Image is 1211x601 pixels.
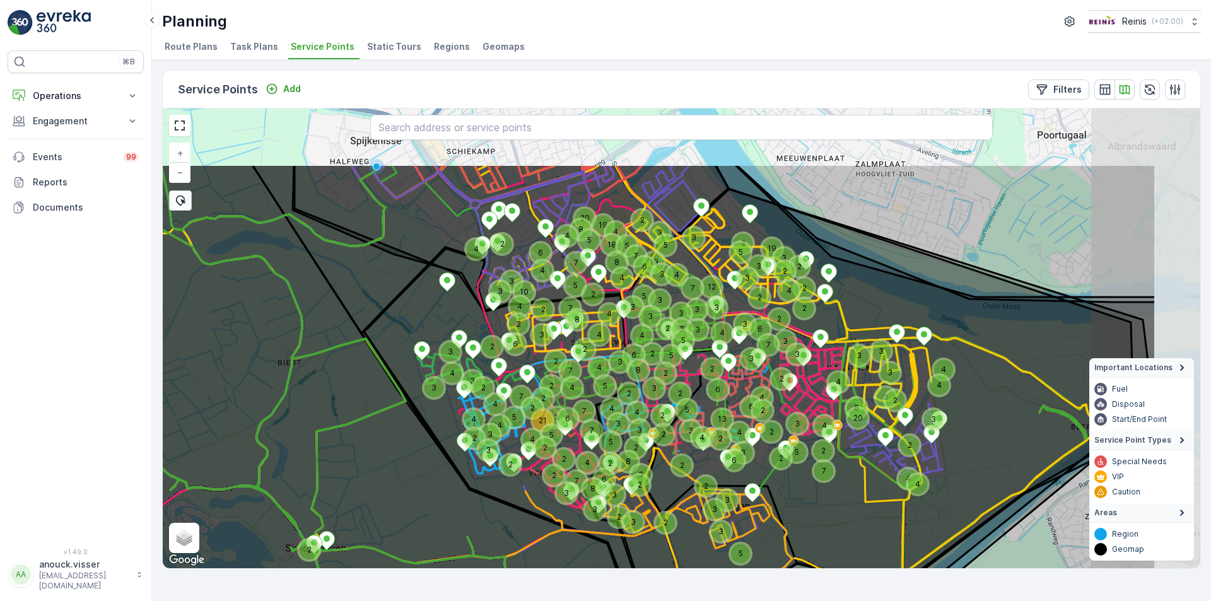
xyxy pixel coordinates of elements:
[602,235,621,254] div: 18
[623,298,642,317] div: 3
[602,235,610,243] div: 18
[37,10,91,35] img: logo_light-DOdMpM7g.png
[467,240,474,247] div: 4
[547,408,566,427] div: 3
[643,344,650,352] div: 2
[33,115,119,127] p: Engagement
[590,325,597,333] div: 4
[886,391,904,410] div: 2
[558,409,566,417] div: 6
[934,360,953,379] div: 4
[731,243,750,262] div: 5
[619,384,638,403] div: 2
[370,115,993,140] input: Search address or service points
[707,298,715,306] div: 3
[8,108,144,134] button: Engagement
[641,307,660,326] div: 3
[850,346,857,354] div: 3
[762,423,781,441] div: 2
[742,397,749,405] div: 6
[595,376,603,384] div: 5
[645,253,664,272] div: 19
[594,216,612,235] div: 19
[687,300,706,319] div: 3
[734,234,752,253] div: 2
[930,376,949,395] div: 4
[502,272,510,279] div: 3
[126,152,136,162] p: 99
[575,402,582,409] div: 7
[847,399,866,417] div: 8
[738,269,757,288] div: 3
[672,320,680,327] div: 3
[424,378,443,397] div: 3
[850,346,869,365] div: 3
[575,209,594,228] div: 20
[534,389,553,408] div: 2
[707,298,726,317] div: 3
[886,391,893,399] div: 2
[653,406,672,425] div: 2
[623,298,631,305] div: 3
[633,211,640,218] div: 2
[780,281,787,289] div: 4
[684,228,692,236] div: 3
[624,346,643,365] div: 6
[643,344,662,363] div: 2
[575,402,594,421] div: 7
[662,346,681,365] div: 5
[8,83,144,108] button: Operations
[523,399,542,417] div: 2
[571,220,590,239] div: 8
[629,361,636,368] div: 8
[872,342,891,361] div: 3
[1087,15,1117,28] img: Reinis-Logo-Vrijstaand_Tekengebied-1-copy2_aBO4n7j.png
[611,353,618,360] div: 3
[547,408,554,416] div: 3
[515,283,522,290] div: 10
[645,379,664,398] div: 3
[590,358,609,377] div: 4
[815,416,822,424] div: 4
[260,81,306,96] button: Add
[752,388,760,396] div: 4
[566,254,574,261] div: 7
[512,387,519,395] div: 7
[170,144,189,163] a: Zoom In
[815,416,834,435] div: 4
[624,346,632,353] div: 6
[542,376,549,384] div: 2
[713,324,720,331] div: 4
[749,257,757,264] div: 3
[443,364,462,383] div: 4
[506,335,513,342] div: 6
[582,421,601,440] div: 7
[730,423,737,431] div: 4
[658,319,665,327] div: 2
[650,291,669,310] div: 3
[575,340,583,347] div: 2
[534,300,541,308] div: 2
[670,384,678,392] div: 2
[583,285,602,304] div: 2
[674,331,693,350] div: 5
[568,310,575,318] div: 8
[633,211,652,230] div: 2
[626,247,645,265] div: 7
[1122,15,1147,28] p: Reinis
[681,421,689,429] div: 3
[8,144,144,170] a: Events99
[795,299,802,306] div: 2
[606,223,614,230] div: 4
[490,416,498,424] div: 4
[491,282,498,289] div: 3
[491,282,510,301] div: 3
[880,363,899,382] div: 3
[515,283,534,301] div: 10
[650,291,658,298] div: 3
[583,285,591,293] div: 2
[8,195,144,220] a: Documents
[630,421,649,440] div: 3
[1028,79,1089,100] button: Filters
[600,305,607,312] div: 4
